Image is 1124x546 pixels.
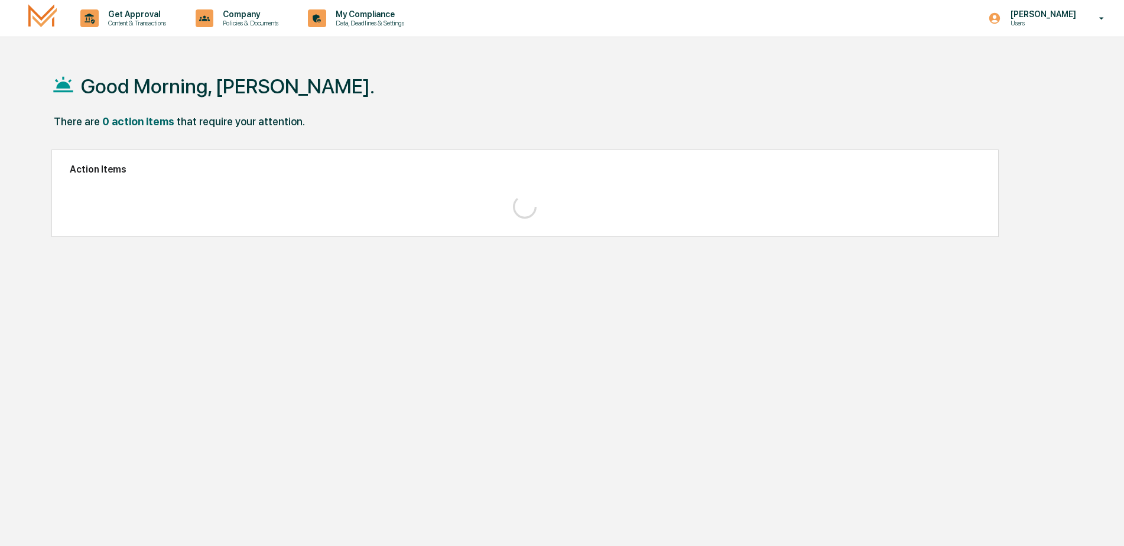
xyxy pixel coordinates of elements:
[213,9,284,19] p: Company
[1001,19,1082,27] p: Users
[99,19,172,27] p: Content & Transactions
[213,19,284,27] p: Policies & Documents
[326,9,410,19] p: My Compliance
[326,19,410,27] p: Data, Deadlines & Settings
[177,115,305,128] div: that require your attention.
[1001,9,1082,19] p: [PERSON_NAME]
[54,115,100,128] div: There are
[70,164,980,175] h2: Action Items
[28,4,57,32] img: logo
[102,115,174,128] div: 0 action items
[81,74,375,98] h1: Good Morning, [PERSON_NAME].
[99,9,172,19] p: Get Approval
